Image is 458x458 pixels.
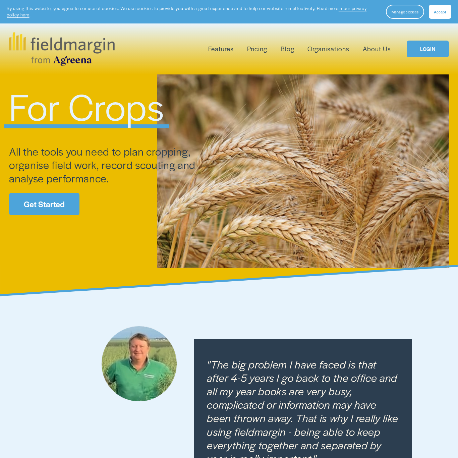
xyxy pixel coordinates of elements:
a: LOGIN [407,41,449,58]
a: Blog [281,44,294,54]
span: For Crops [9,80,165,131]
img: fieldmargin.com [9,32,114,66]
span: Features [208,44,234,54]
button: Manage cookies [386,5,424,19]
span: Accept [434,9,446,14]
button: Accept [429,5,451,19]
a: About Us [363,44,391,54]
a: in our privacy policy here [7,5,366,18]
a: Organisations [307,44,349,54]
a: Get Started [9,193,79,215]
a: folder dropdown [208,44,234,54]
span: Manage cookies [392,9,418,14]
span: All the tools you need to plan cropping, organise field work, record scouting and analyse perform... [9,144,198,185]
a: Pricing [247,44,267,54]
p: By using this website, you agree to our use of cookies. We use cookies to provide you with a grea... [7,5,379,18]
